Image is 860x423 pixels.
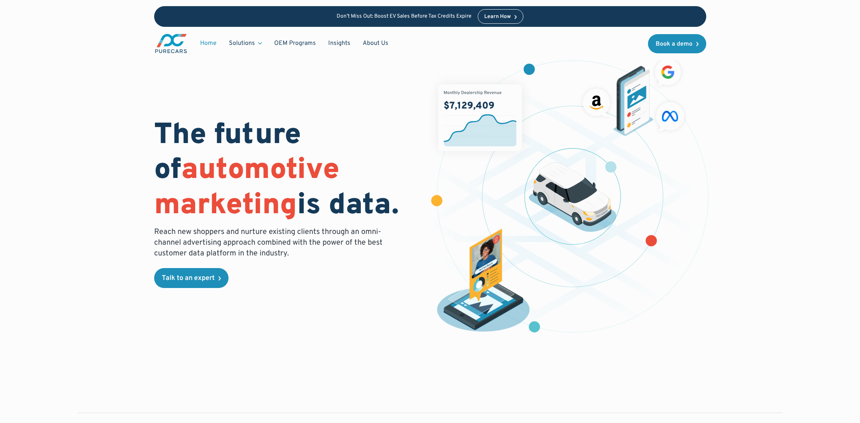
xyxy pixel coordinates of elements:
div: Talk to an expert [162,275,215,282]
a: OEM Programs [268,36,322,51]
a: Insights [322,36,357,51]
a: About Us [357,36,395,51]
img: chart showing monthly dealership revenue of $7m [438,84,522,151]
img: ads on social media and advertising partners [579,55,689,136]
div: Solutions [229,39,255,48]
a: Home [194,36,223,51]
p: Don’t Miss Out: Boost EV Sales Before Tax Credits Expire [337,13,472,20]
p: Reach new shoppers and nurture existing clients through an omni-channel advertising approach comb... [154,227,387,259]
img: illustration of a vehicle [529,162,617,232]
div: Solutions [223,36,268,51]
img: persona of a buyer [430,229,536,335]
div: Book a demo [656,41,692,47]
a: Talk to an expert [154,268,229,288]
img: purecars logo [154,33,188,54]
a: Learn How [478,9,523,24]
a: Book a demo [648,34,706,53]
div: Learn How [484,14,511,20]
span: automotive marketing [154,152,339,224]
a: main [154,33,188,54]
h1: The future of is data. [154,119,421,224]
